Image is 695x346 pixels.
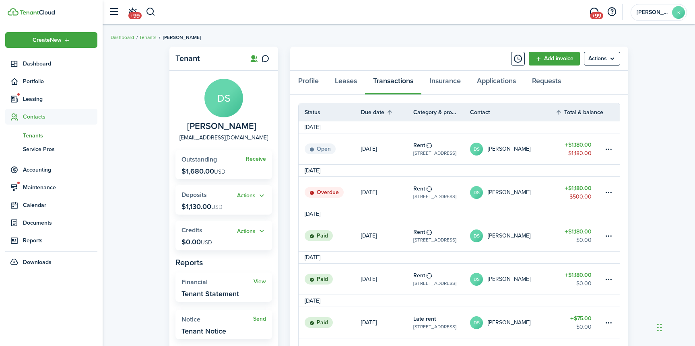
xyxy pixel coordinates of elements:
a: [DATE] [361,220,413,251]
p: [DATE] [361,318,377,327]
widget-stats-action: Actions [237,227,266,236]
table-subtitle: [STREET_ADDRESS] [413,193,456,200]
a: Dashboard [111,34,134,41]
status: Overdue [305,187,344,198]
span: Credits [181,225,202,235]
table-amount-description: $1,180.00 [568,149,592,158]
a: [EMAIL_ADDRESS][DOMAIN_NAME] [179,133,268,142]
a: Dashboard [5,56,97,72]
span: Leasing [23,95,97,103]
a: DS[PERSON_NAME] [470,177,555,208]
button: Open menu [5,32,97,48]
span: USD [211,203,223,211]
a: Late rent[STREET_ADDRESS] [413,307,470,338]
th: Contact [470,108,555,117]
a: Reports [5,233,97,248]
th: Category & property [413,108,470,117]
a: View [254,278,266,285]
widget-stats-title: Financial [181,278,254,286]
table-amount-title: $1,180.00 [565,184,592,192]
a: [DATE] [361,264,413,295]
a: $75.00$0.00 [555,307,604,338]
table-amount-description: $0.00 [576,279,592,288]
panel-main-title: Tenant [175,54,240,63]
a: Rent[STREET_ADDRESS] [413,133,470,164]
a: Insurance [421,71,469,95]
table-subtitle: [STREET_ADDRESS] [413,149,456,157]
button: Actions [237,191,266,201]
widget-stats-description: Tenant Statement [181,290,239,298]
a: [DATE] [361,133,413,164]
status: Open [305,143,336,155]
td: [DATE] [299,166,326,175]
td: [DATE] [299,123,326,131]
table-profile-info-text: [PERSON_NAME] [488,319,530,326]
table-subtitle: [STREET_ADDRESS] [413,280,456,287]
a: Leases [327,71,365,95]
a: Paid [299,220,361,251]
avatar-text: DS [470,143,483,156]
img: TenantCloud [20,10,55,15]
avatar-text: DS [470,273,483,286]
span: Tenants [23,131,97,140]
table-subtitle: [STREET_ADDRESS] [413,236,456,244]
table-info-title: Rent [413,184,425,193]
a: Messaging [586,2,602,23]
table-info-title: Rent [413,141,425,149]
table-amount-title: $75.00 [570,314,592,323]
th: Sort [555,107,604,117]
a: $1,180.00$1,180.00 [555,133,604,164]
p: [DATE] [361,231,377,240]
table-profile-info-text: [PERSON_NAME] [488,276,530,283]
span: Outstanding [181,155,217,164]
a: DS[PERSON_NAME] [470,133,555,164]
span: Reports [23,236,97,245]
a: Rent[STREET_ADDRESS] [413,177,470,208]
a: Applications [469,71,524,95]
a: Requests [524,71,569,95]
table-amount-title: $1,180.00 [565,271,592,279]
avatar-text: DS [470,316,483,329]
a: [DATE] [361,307,413,338]
avatar-text: DS [470,229,483,242]
a: Paid [299,264,361,295]
th: Sort [361,107,413,117]
button: Open resource center [605,5,619,19]
table-amount-description: $500.00 [569,192,592,201]
status: Paid [305,317,333,328]
menu-btn: Actions [584,52,620,66]
span: +99 [590,12,603,19]
a: Notifications [125,2,140,23]
span: [PERSON_NAME] [163,34,201,41]
p: [DATE] [361,145,377,153]
widget-stats-title: Notice [181,316,253,323]
span: Maintenance [23,183,97,192]
span: Dashboard [23,59,97,68]
span: +99 [128,12,142,19]
a: Overdue [299,177,361,208]
div: Drag [657,315,662,340]
td: [DATE] [299,210,326,218]
span: Calendar [23,201,97,209]
td: [DATE] [299,253,326,262]
a: Receive [246,156,266,162]
span: Kaitlyn [637,10,669,15]
img: TenantCloud [8,8,19,16]
table-info-title: Rent [413,271,425,280]
span: Portfolio [23,77,97,86]
a: DS[PERSON_NAME] [470,220,555,251]
a: [DATE] [361,177,413,208]
span: USD [201,238,212,247]
table-info-title: Rent [413,228,425,236]
p: [DATE] [361,275,377,283]
div: Chat Widget [655,307,695,346]
table-profile-info-text: [PERSON_NAME] [488,146,530,152]
status: Paid [305,274,333,285]
a: Tenants [139,34,157,41]
button: Open menu [237,227,266,236]
table-amount-title: $1,180.00 [565,141,592,149]
widget-stats-description: Tenant Notice [181,327,226,335]
a: Profile [290,71,327,95]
